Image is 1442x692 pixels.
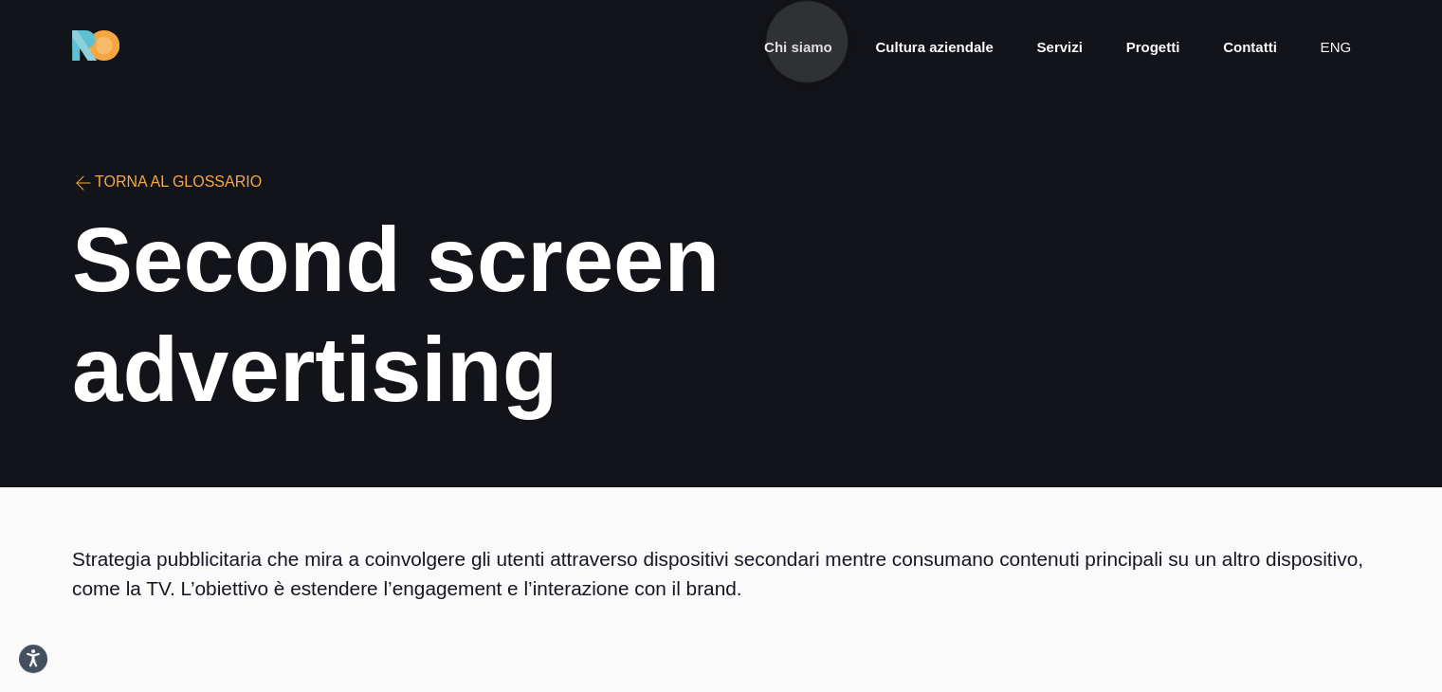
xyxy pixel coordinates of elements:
img: Ride On Agency [72,30,119,61]
a: Torna al glossario [72,173,262,190]
a: Cultura aziendale [873,37,995,59]
a: eng [1318,37,1353,59]
div: Second screen [72,209,1370,310]
a: Chi siamo [762,37,834,59]
p: Strategia pubblicitaria che mira a coinvolgere gli utenti attraverso dispositivi secondari mentre... [72,544,1370,603]
a: Progetti [1124,37,1182,59]
a: Servizi [1034,37,1084,59]
div: advertising [72,319,1370,420]
a: Contatti [1221,37,1279,59]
